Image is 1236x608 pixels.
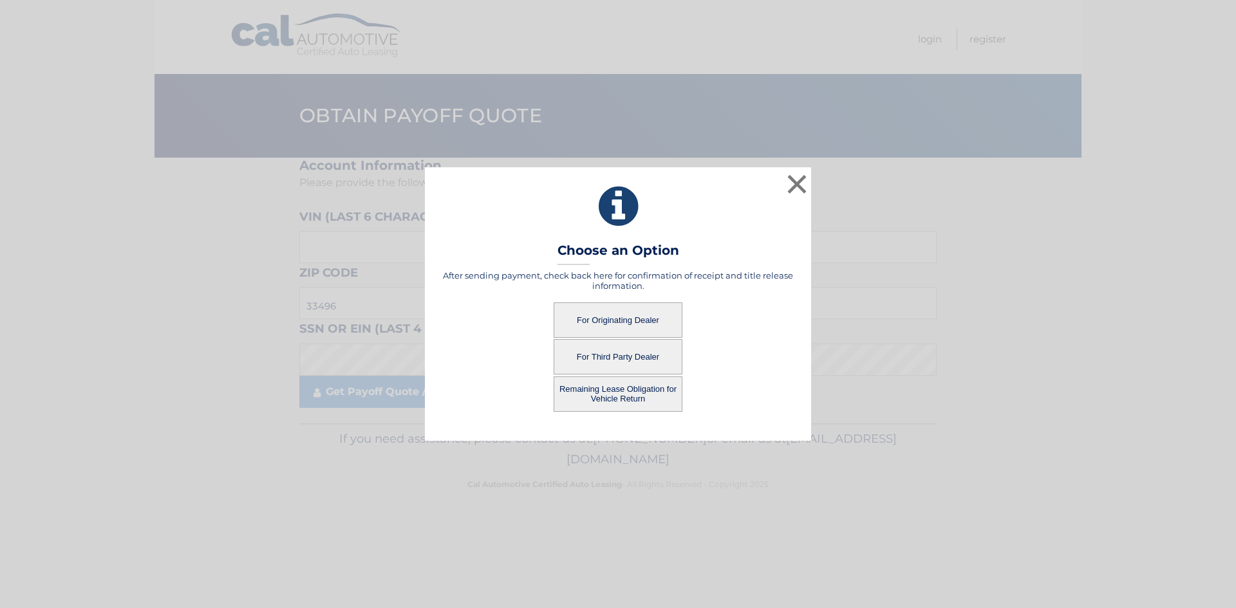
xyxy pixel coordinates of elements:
[554,339,682,374] button: For Third Party Dealer
[557,243,679,265] h3: Choose an Option
[554,376,682,412] button: Remaining Lease Obligation for Vehicle Return
[784,171,810,197] button: ×
[554,302,682,338] button: For Originating Dealer
[441,270,795,291] h5: After sending payment, check back here for confirmation of receipt and title release information.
